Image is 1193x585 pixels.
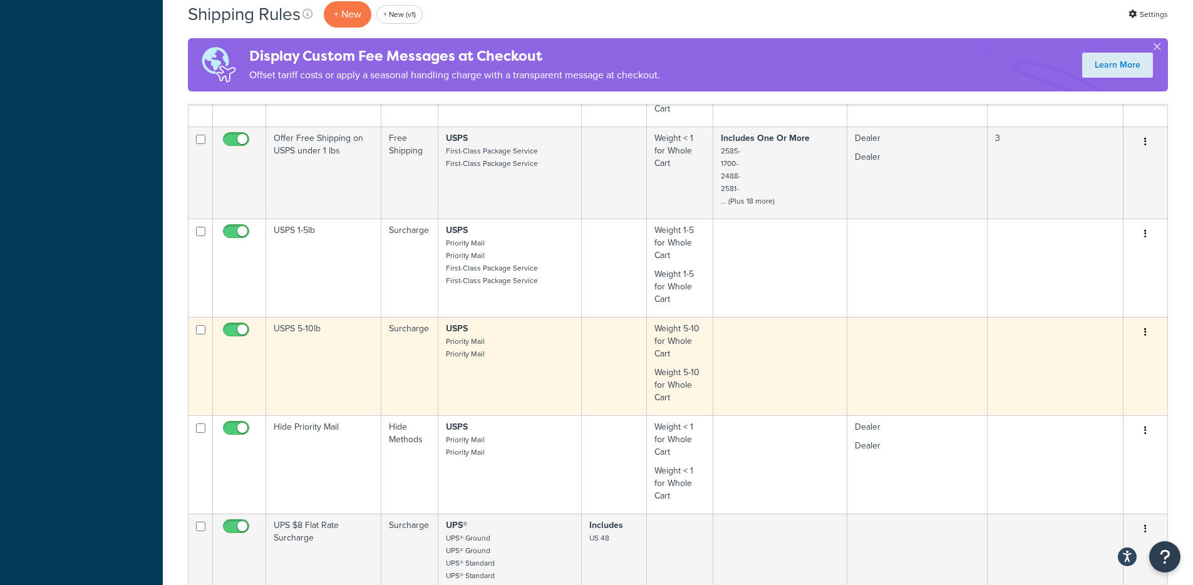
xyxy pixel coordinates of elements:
[446,434,485,458] small: Priority Mail Priority Mail
[847,415,987,514] td: Dealer
[188,38,249,91] img: duties-banner-06bc72dcb5fe05cb3f9472aba00be2ae8eb53ab6f0d8bb03d382ba314ac3c341.png
[266,317,381,415] td: USPS 5-10lb
[381,219,438,317] td: Surcharge
[446,519,467,532] strong: UPS®
[446,322,468,335] strong: USPS
[654,465,705,502] p: Weight < 1 for Whole Cart
[446,420,468,433] strong: USPS
[446,336,485,360] small: Priority Mail Priority Mail
[647,127,713,219] td: Weight < 1 for Whole Cart
[855,440,979,452] p: Dealer
[188,2,301,26] h1: Shipping Rules
[654,268,705,306] p: Weight 1-5 for Whole Cart
[266,415,381,514] td: Hide Priority Mail
[376,5,423,24] a: + New (v1)
[266,219,381,317] td: USPS 1-5lb
[249,46,660,66] h4: Display Custom Fee Messages at Checkout
[847,127,987,219] td: Dealer
[381,127,438,219] td: Free Shipping
[654,366,705,404] p: Weight 5-10 for Whole Cart
[446,237,538,286] small: Priority Mail Priority Mail First-Class Package Service First-Class Package Service
[324,1,371,27] p: + New
[446,224,468,237] strong: USPS
[589,532,609,544] small: US 48
[381,415,438,514] td: Hide Methods
[855,151,979,163] p: Dealer
[589,519,623,532] strong: Includes
[721,145,775,207] small: 2585- 1700- 2488- 2581- ... (Plus 18 more)
[721,132,810,145] strong: Includes One Or More
[988,127,1124,219] td: 3
[249,66,660,84] p: Offset tariff costs or apply a seasonal handling charge with a transparent message at checkout.
[647,415,713,514] td: Weight < 1 for Whole Cart
[446,532,495,581] small: UPS® Ground UPS® Ground UPS® Standard UPS® Standard
[1149,541,1180,572] button: Open Resource Center
[647,219,713,317] td: Weight 1-5 for Whole Cart
[1128,6,1168,23] a: Settings
[1082,53,1153,78] a: Learn More
[446,145,538,169] small: First-Class Package Service First-Class Package Service
[381,317,438,415] td: Surcharge
[446,132,468,145] strong: USPS
[266,127,381,219] td: Offer Free Shipping on USPS under 1 lbs
[647,317,713,415] td: Weight 5-10 for Whole Cart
